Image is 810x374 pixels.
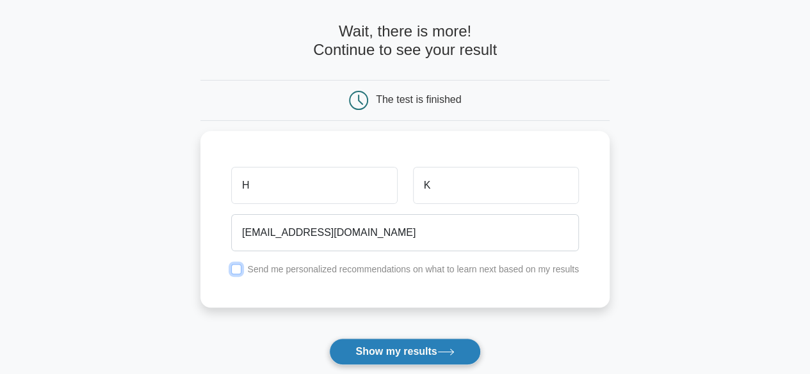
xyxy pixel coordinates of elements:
h4: Wait, there is more! Continue to see your result [200,22,610,59]
input: First name [231,167,397,204]
div: The test is finished [376,94,461,105]
input: Email [231,214,579,251]
button: Show my results [329,338,480,365]
label: Send me personalized recommendations on what to learn next based on my results [247,264,579,274]
input: Last name [413,167,579,204]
